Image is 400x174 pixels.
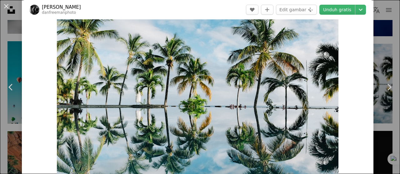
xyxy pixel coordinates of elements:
[42,10,76,15] a: danfreemanphoto
[246,5,258,15] button: Menyukai
[279,7,306,12] font: Edit gambar
[276,5,317,15] button: Edit gambar
[29,5,39,15] img: Kunjungi profil Dan Freeman
[355,5,366,15] button: Pilih ukuran unduhan
[378,57,400,117] a: Berikutnya
[323,7,351,12] font: Unduh gratis
[42,4,81,10] a: [PERSON_NAME]
[319,5,355,15] a: Unduh gratis
[261,5,273,15] button: Tambahkan ke Koleksi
